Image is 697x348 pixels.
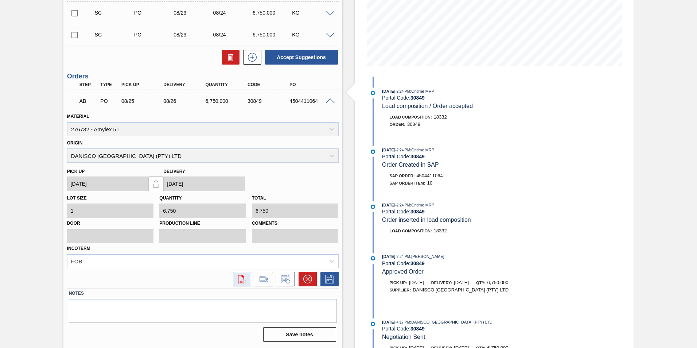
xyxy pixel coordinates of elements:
div: Type [98,82,120,87]
span: Load Composition : [390,115,432,119]
img: atual [371,150,375,154]
input: mm/dd/yyyy [67,177,149,191]
div: KG [290,10,334,16]
div: Open PDF file [229,272,251,286]
div: KG [290,32,334,38]
span: Load Composition : [390,229,432,233]
label: Door [67,218,154,229]
span: [DATE] [454,280,469,285]
strong: 30849 [410,209,425,214]
label: Delivery [163,169,185,174]
div: Purchase order [98,98,120,104]
strong: 30849 [410,260,425,266]
span: [DATE] [409,280,424,285]
div: 30849 [246,98,293,104]
h3: Orders [67,73,339,80]
span: [DATE] [382,203,395,207]
img: atual [371,91,375,95]
span: 6,750.000 [487,280,509,285]
div: 08/26/2025 [161,98,209,104]
label: Quantity [159,196,182,201]
span: : [PERSON_NAME] [410,254,444,259]
div: Code [246,82,293,87]
div: Step [78,82,100,87]
div: Cancel Order [295,272,317,286]
div: Portal Code: [382,154,555,159]
div: 6,750.000 [251,32,295,38]
div: Awaiting Billing [78,93,100,109]
div: Purchase order [132,32,176,38]
span: : DANISCO [GEOGRAPHIC_DATA] (PTY) LTD [410,320,492,324]
span: Qty: [476,281,485,285]
span: : Ontime MRP [410,148,434,152]
p: AB [79,98,98,104]
span: - 4:17 PM [396,320,410,324]
div: 08/24/2025 [211,32,256,38]
div: Portal Code: [382,209,555,214]
span: Approved Order [382,268,424,275]
div: Portal Code: [382,260,555,266]
div: Delivery [161,82,209,87]
div: Delete Suggestions [218,50,240,65]
label: Notes [69,288,337,299]
div: FOB [71,258,82,264]
span: SAP Order Item: [390,181,425,185]
div: 6,750.000 [251,10,295,16]
span: - 2:24 PM [396,203,410,207]
span: SAP Order: [390,174,415,178]
label: Origin [67,140,83,146]
div: PO [288,82,335,87]
label: Comments [252,218,339,229]
span: Delivery: [431,281,452,285]
div: 4504411064 [288,98,335,104]
span: Load composition / Order accepted [382,103,473,109]
img: atual [371,322,375,326]
div: 6,750.000 [204,98,251,104]
span: 18332 [434,228,447,233]
span: : Ontime MRP [410,203,434,207]
button: Save notes [263,327,336,342]
span: [DATE] [382,254,395,259]
div: Accept Suggestions [261,49,339,65]
div: 08/23/2025 [172,32,216,38]
span: 4504411064 [416,173,443,178]
img: locked [152,179,160,188]
label: Material [67,114,89,119]
div: Portal Code: [382,95,555,101]
strong: 30849 [410,95,425,101]
span: Pick up: [390,281,407,285]
span: 18332 [434,114,447,120]
span: [DATE] [382,320,395,324]
div: Suggestion Created [93,32,137,38]
strong: 30849 [410,326,425,332]
div: Inform order change [273,272,295,286]
button: locked [149,177,163,191]
div: Purchase order [132,10,176,16]
button: Accept Suggestions [265,50,338,65]
label: Pick up [67,169,85,174]
div: New suggestion [240,50,261,65]
span: Order Created in SAP [382,162,439,168]
img: atual [371,205,375,209]
div: Quantity [204,82,251,87]
div: Go to Load Composition [251,272,273,286]
span: Negotiation Sent [382,334,425,340]
div: 08/24/2025 [211,10,256,16]
strong: 30849 [410,154,425,159]
img: atual [371,256,375,260]
div: Suggestion Created [93,10,137,16]
span: [DATE] [382,89,395,93]
span: Order inserted in load composition [382,217,471,223]
span: - 2:24 PM [396,255,410,259]
span: 10 [427,180,432,186]
span: - 2:24 PM [396,89,410,93]
div: Portal Code: [382,326,555,332]
span: 30849 [407,121,420,127]
input: mm/dd/yyyy [163,177,245,191]
div: 08/25/2025 [120,98,167,104]
label: Production Line [159,218,246,229]
span: [DATE] [382,148,395,152]
label: Total [252,196,266,201]
div: Save Order [317,272,339,286]
span: Supplier: [390,288,411,292]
